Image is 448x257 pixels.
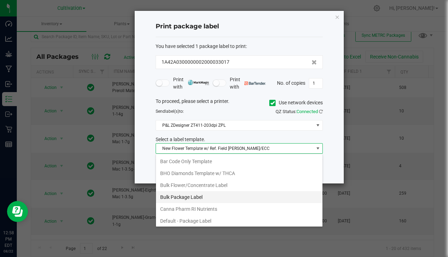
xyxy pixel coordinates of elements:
[156,215,322,227] li: Default - Package Label
[156,179,322,191] li: Bulk Flower/Concentrate Label
[156,22,323,31] h4: Print package label
[230,76,266,91] span: Print with
[7,201,28,222] iframe: Resource center
[156,191,322,203] li: Bulk Package Label
[156,155,322,167] li: Bar Code Only Template
[150,98,328,108] div: To proceed, please select a printer.
[276,109,323,114] span: QZ Status:
[156,43,246,49] span: You have selected 1 package label to print
[156,203,322,215] li: Canna Pharm RI Nutrients
[244,82,266,85] img: bartender.png
[269,99,323,106] label: Use network devices
[165,109,179,114] span: label(s)
[173,76,209,91] span: Print with
[162,58,229,66] span: 1A42A0300000002000033017
[156,109,184,114] span: Send to:
[156,167,322,179] li: BHO Diamonds Template w/ THCA
[156,120,314,130] span: P&L ZDesigner ZT411-203dpi ZPL
[150,136,328,143] div: Select a label template.
[156,43,323,50] div: :
[277,80,305,85] span: No. of copies
[156,144,314,153] span: New Flower Template w/ Ref. Field [PERSON_NAME]/ECC
[297,109,318,114] span: Connected
[188,80,209,85] img: mark_magic_cybra.png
